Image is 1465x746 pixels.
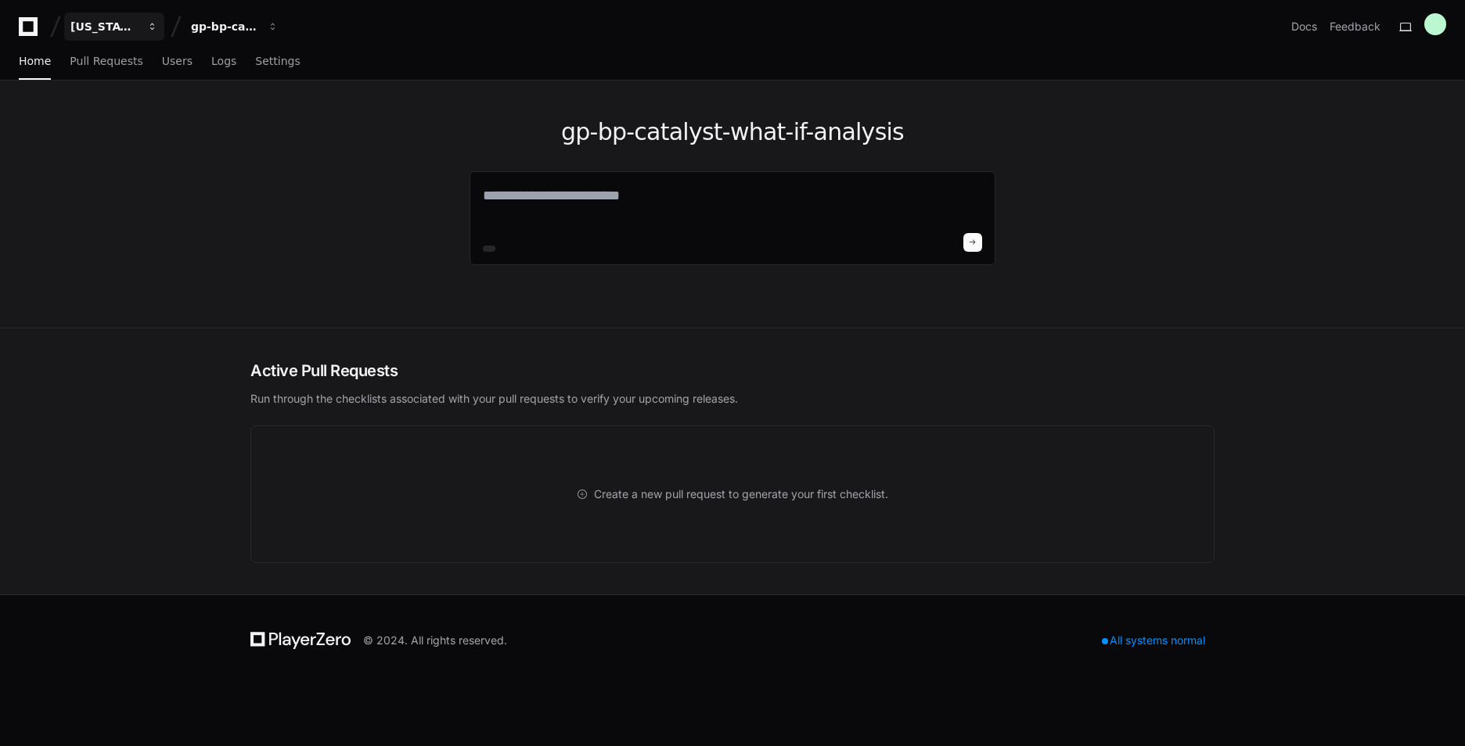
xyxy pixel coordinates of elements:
span: Settings [255,56,300,66]
a: Settings [255,44,300,80]
p: Run through the checklists associated with your pull requests to verify your upcoming releases. [250,391,1215,407]
span: Home [19,56,51,66]
span: Pull Requests [70,56,142,66]
div: gp-bp-catalyst-what-if-analysis [191,19,258,34]
button: [US_STATE] Pacific [64,13,164,41]
a: Users [162,44,193,80]
div: © 2024. All rights reserved. [363,633,507,648]
span: Users [162,56,193,66]
a: Home [19,44,51,80]
h1: gp-bp-catalyst-what-if-analysis [470,118,995,146]
button: gp-bp-catalyst-what-if-analysis [185,13,285,41]
div: [US_STATE] Pacific [70,19,138,34]
div: All systems normal [1092,629,1215,651]
button: Feedback [1330,19,1380,34]
h2: Active Pull Requests [250,360,1215,382]
a: Logs [211,44,236,80]
span: Logs [211,56,236,66]
a: Pull Requests [70,44,142,80]
a: Docs [1291,19,1317,34]
span: Create a new pull request to generate your first checklist. [594,486,888,502]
